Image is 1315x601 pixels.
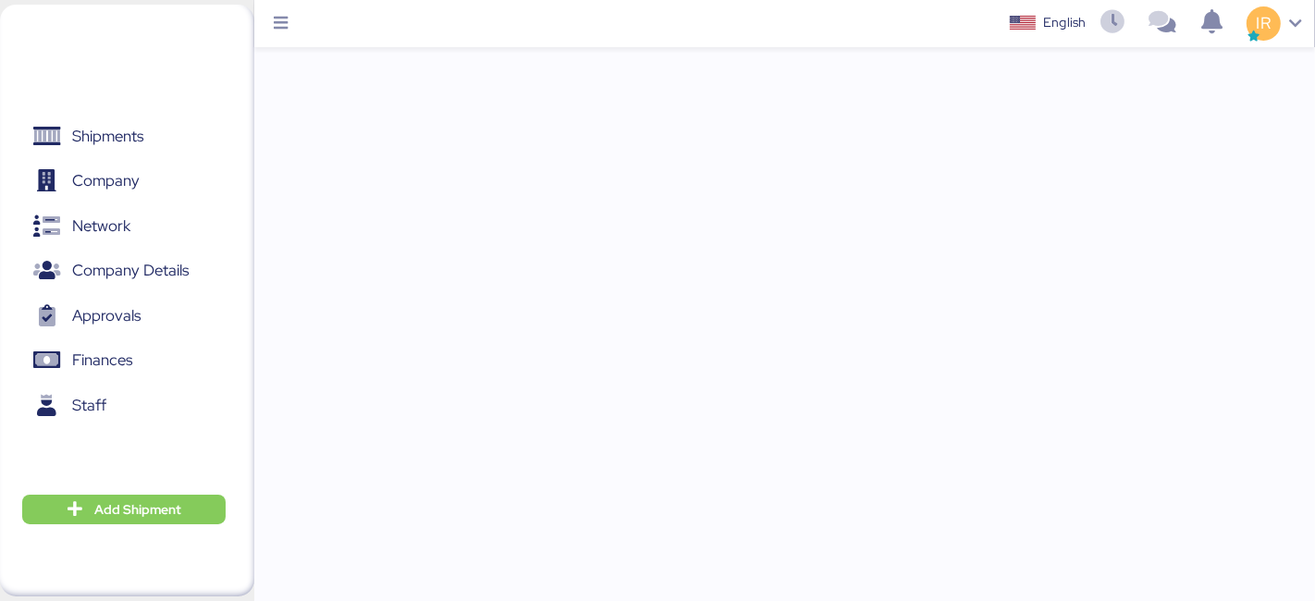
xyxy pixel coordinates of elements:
a: Company Details [12,250,227,292]
span: Shipments [72,123,143,150]
span: IR [1257,11,1271,35]
span: Company [72,167,140,194]
a: Staff [12,384,227,426]
a: Approvals [12,294,227,337]
button: Menu [265,8,297,40]
span: Add Shipment [94,498,181,521]
a: Company [12,160,227,202]
a: Shipments [12,115,227,157]
span: Staff [72,392,106,419]
a: Finances [12,339,227,382]
div: English [1043,13,1086,32]
button: Add Shipment [22,495,226,524]
span: Finances [72,347,132,374]
span: Company Details [72,257,189,284]
span: Approvals [72,302,141,329]
a: Network [12,204,227,247]
span: Network [72,213,130,239]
